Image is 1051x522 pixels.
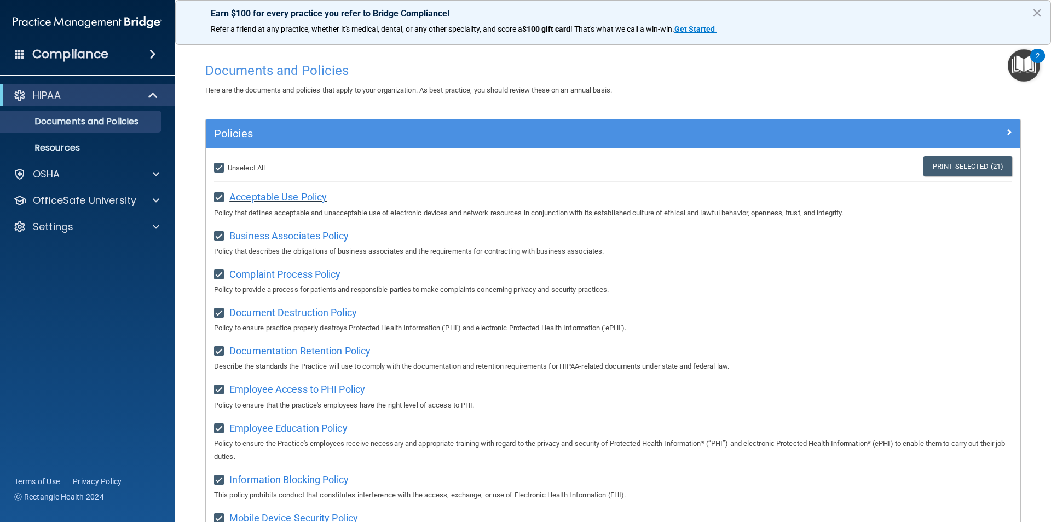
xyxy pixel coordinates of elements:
[205,64,1021,78] h4: Documents and Policies
[214,206,1012,220] p: Policy that defines acceptable and unacceptable use of electronic devices and network resources i...
[32,47,108,62] h4: Compliance
[14,476,60,487] a: Terms of Use
[14,491,104,502] span: Ⓒ Rectangle Health 2024
[214,437,1012,463] p: Policy to ensure the Practice's employees receive necessary and appropriate training with regard ...
[214,283,1012,296] p: Policy to provide a process for patients and responsible parties to make complaints concerning pr...
[13,220,159,233] a: Settings
[13,12,162,33] img: PMB logo
[229,268,340,280] span: Complaint Process Policy
[214,245,1012,258] p: Policy that describes the obligations of business associates and the requirements for contracting...
[229,474,349,485] span: Information Blocking Policy
[73,476,122,487] a: Privacy Policy
[229,191,327,203] span: Acceptable Use Policy
[229,230,349,242] span: Business Associates Policy
[570,25,674,33] span: ! That's what we call a win-win.
[214,164,227,173] input: Unselect All
[211,25,522,33] span: Refer a friend at any practice, whether it's medical, dental, or any other speciality, and score a
[205,86,612,94] span: Here are the documents and policies that apply to your organization. As best practice, you should...
[1036,56,1040,70] div: 2
[13,89,159,102] a: HIPAA
[229,307,357,318] span: Document Destruction Policy
[674,25,717,33] a: Get Started
[229,345,371,357] span: Documentation Retention Policy
[214,322,1012,335] p: Policy to ensure practice properly destroys Protected Health Information ('PHI') and electronic P...
[7,142,157,153] p: Resources
[13,168,159,181] a: OSHA
[214,489,1012,502] p: This policy prohibits conduct that constitutes interference with the access, exchange, or use of ...
[214,128,809,140] h5: Policies
[33,220,73,233] p: Settings
[211,8,1015,19] p: Earn $100 for every practice you refer to Bridge Compliance!
[228,164,265,172] span: Unselect All
[1032,4,1042,21] button: Close
[522,25,570,33] strong: $100 gift card
[214,360,1012,373] p: Describe the standards the Practice will use to comply with the documentation and retention requi...
[7,116,157,127] p: Documents and Policies
[229,422,348,434] span: Employee Education Policy
[214,399,1012,412] p: Policy to ensure that the practice's employees have the right level of access to PHI.
[229,383,365,395] span: Employee Access to PHI Policy
[33,194,136,207] p: OfficeSafe University
[674,25,715,33] strong: Get Started
[923,156,1012,176] a: Print Selected (21)
[33,89,61,102] p: HIPAA
[214,125,1012,142] a: Policies
[1008,49,1040,82] button: Open Resource Center, 2 new notifications
[13,194,159,207] a: OfficeSafe University
[33,168,60,181] p: OSHA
